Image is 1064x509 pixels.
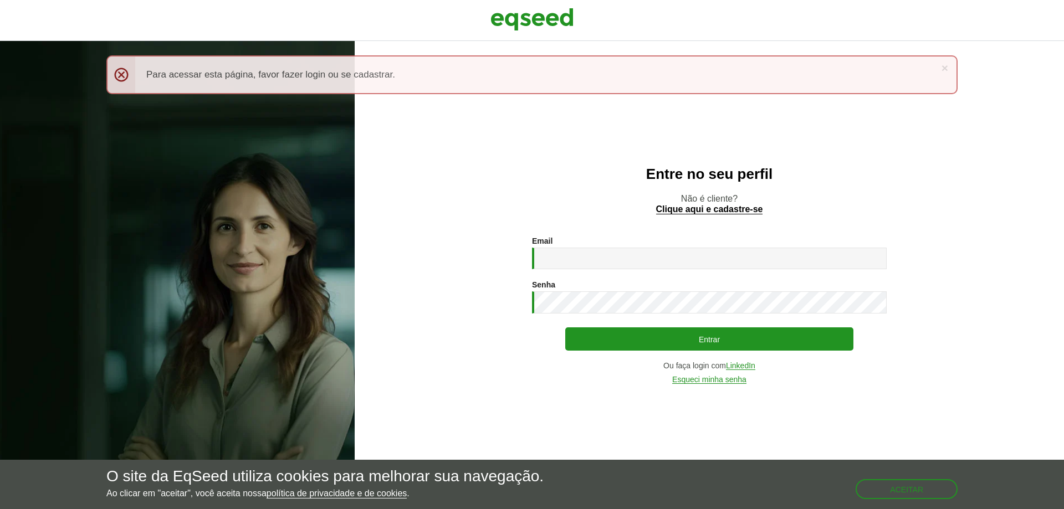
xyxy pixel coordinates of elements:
a: × [942,62,948,74]
h2: Entre no seu perfil [377,166,1042,182]
div: Ou faça login com [532,362,887,370]
label: Senha [532,281,555,289]
img: EqSeed Logo [490,6,574,33]
div: Para acessar esta página, favor fazer login ou se cadastrar. [106,55,958,94]
button: Aceitar [856,479,958,499]
label: Email [532,237,553,245]
a: Esqueci minha senha [672,376,746,384]
p: Ao clicar em "aceitar", você aceita nossa . [106,488,544,498]
p: Não é cliente? [377,193,1042,214]
a: Clique aqui e cadastre-se [656,205,763,214]
h5: O site da EqSeed utiliza cookies para melhorar sua navegação. [106,468,544,485]
button: Entrar [565,327,853,351]
a: política de privacidade e de cookies [267,489,407,498]
a: LinkedIn [726,362,755,370]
